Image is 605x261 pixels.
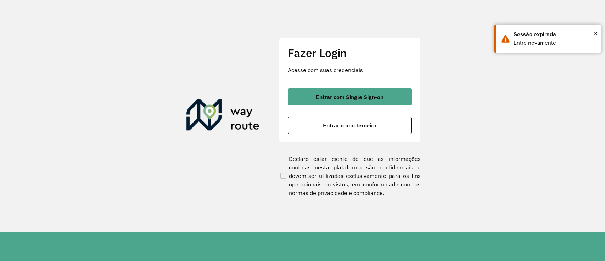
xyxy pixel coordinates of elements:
[288,66,412,74] p: Acesse com suas credenciais
[514,39,595,47] div: Entre novamente
[186,99,259,134] img: Roteirizador AmbevTech
[288,88,412,105] button: button
[323,123,376,128] span: Entrar como terceiro
[316,94,383,100] span: Entrar com Single Sign-on
[279,154,421,197] label: Declaro estar ciente de que as informações contidas nesta plataforma são confidenciais e devem se...
[288,46,412,60] h2: Fazer Login
[288,117,412,134] button: button
[594,28,598,39] button: Close
[514,30,595,39] div: Sessão expirada
[594,28,598,39] span: ×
